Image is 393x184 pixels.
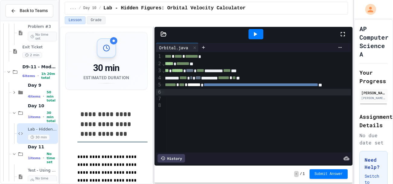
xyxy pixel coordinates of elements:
div: 3 [156,67,162,75]
span: 1h 20m total [41,72,57,80]
span: Fold line [162,68,166,73]
span: 1 [303,172,305,176]
div: 4 [156,75,162,82]
div: 5 [156,82,162,89]
div: 8 [156,102,162,109]
span: - [294,171,299,177]
h3: Need Help? [365,156,382,171]
span: 1 items [28,115,41,119]
span: Back to Teams [20,8,48,14]
span: Fold line [162,61,166,66]
div: My Account [359,2,378,16]
span: ... [70,6,76,11]
div: 7 [156,95,162,102]
h2: Assignment Details [359,112,388,129]
div: Orbital.java [156,43,199,52]
span: No time set [28,32,57,41]
h2: Your Progress [359,68,388,85]
span: / [300,172,302,176]
span: Submit Answer [314,172,343,176]
h1: AP Computer Science A [359,24,388,58]
div: 30 min [83,63,129,73]
div: History [158,154,185,163]
span: 2 min [22,52,42,58]
span: No time set [47,152,57,164]
span: Day 10 [83,6,96,11]
div: 6 [156,89,162,95]
button: Lesson [65,16,86,24]
div: 2 [156,60,162,68]
span: • [43,156,44,160]
span: 50 min total [47,90,57,102]
span: Day 9 [28,82,57,88]
span: Lab - Hidden Figures: Orbital Velocity Calculator [103,5,245,12]
span: 6 items [22,74,35,78]
button: Grade [87,16,106,24]
div: Orbital.java [156,44,191,51]
div: Estimated Duration [83,75,129,81]
span: Exit Ticket [22,45,57,50]
div: [PERSON_NAME][EMAIL_ADDRESS][PERSON_NAME][DOMAIN_NAME] [361,96,386,100]
span: 30 min total [47,111,57,123]
div: 1 [156,53,162,60]
span: Lab - Hidden Figures: Orbital Velocity Calculator [28,127,57,132]
span: • [37,73,39,78]
button: Submit Answer [310,169,348,179]
span: Test - Using Classes and Objects [28,168,57,173]
span: D9-11 - Module Wrap Up [22,64,57,69]
span: • [43,115,44,119]
span: / [79,6,81,11]
span: / [99,6,101,11]
span: 4 items [28,95,41,98]
span: Day 11 [28,144,57,150]
div: [PERSON_NAME] [361,90,386,95]
span: • [43,94,44,99]
button: Back to Teams [5,4,53,17]
span: Problem #3 [28,24,57,29]
span: 30 min [28,134,50,140]
span: Day 10 [28,103,57,108]
div: No due date set [359,132,388,146]
span: 1 items [28,156,41,160]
